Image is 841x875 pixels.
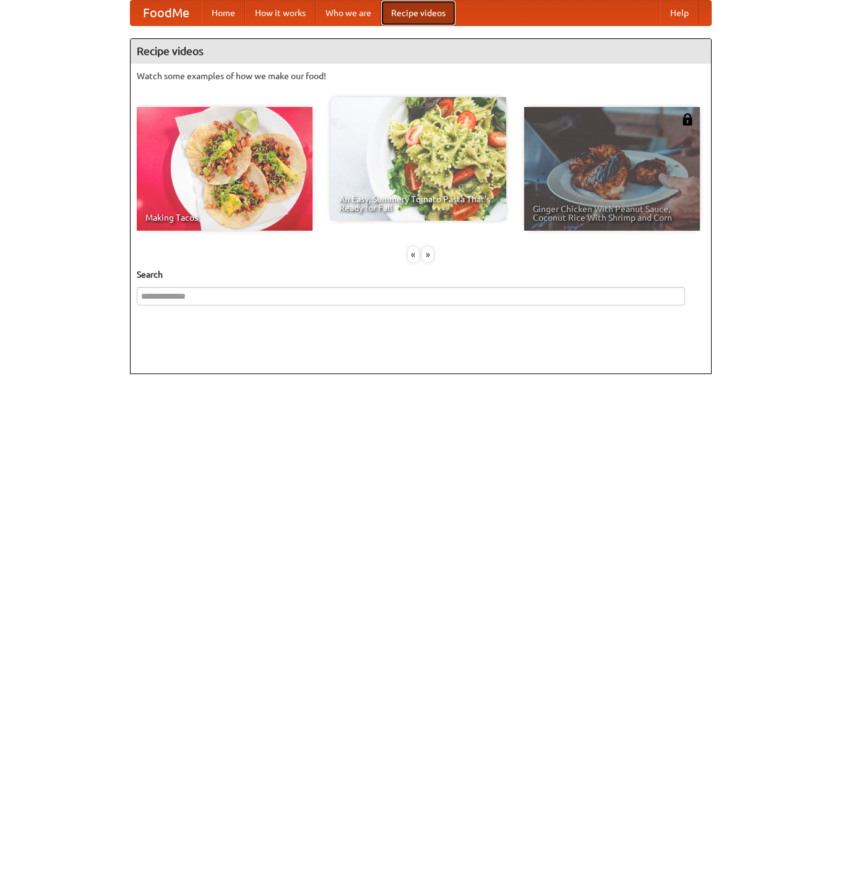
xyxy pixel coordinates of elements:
a: FoodMe [131,1,202,25]
div: » [422,247,433,262]
div: « [408,247,419,262]
h4: Recipe videos [131,39,711,64]
a: Who we are [316,1,381,25]
a: Help [660,1,699,25]
a: An Easy, Summery Tomato Pasta That's Ready for Fall [330,97,506,221]
img: 483408.png [681,113,694,126]
span: Making Tacos [145,213,304,222]
a: Home [202,1,245,25]
span: An Easy, Summery Tomato Pasta That's Ready for Fall [339,195,498,212]
a: Making Tacos [137,107,313,231]
p: Watch some examples of how we make our food! [137,70,705,82]
h5: Search [137,268,705,281]
a: How it works [245,1,316,25]
a: Recipe videos [381,1,455,25]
